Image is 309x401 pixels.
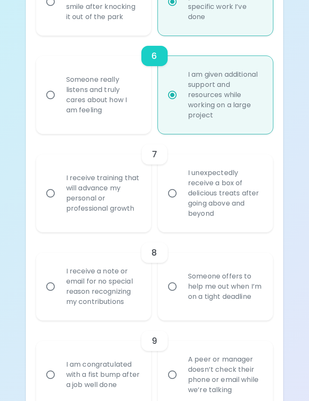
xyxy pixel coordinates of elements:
[36,134,273,232] div: choice-group-check
[181,158,268,229] div: I unexpectedly receive a box of delicious treats after going above and beyond
[181,59,268,131] div: I am given additional support and resources while working on a large project
[36,232,273,320] div: choice-group-check
[59,64,146,125] div: Someone really listens and truly cares about how I am feeling
[59,349,146,400] div: I am congratulated with a fist bump after a job well done
[152,49,157,63] h6: 6
[36,36,273,134] div: choice-group-check
[181,261,268,312] div: Someone offers to help me out when I’m on a tight deadline
[59,256,146,317] div: I receive a note or email for no special reason recognizing my contributions
[152,148,157,161] h6: 7
[59,163,146,224] div: I receive training that will advance my personal or professional growth
[152,246,157,259] h6: 8
[152,334,157,348] h6: 9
